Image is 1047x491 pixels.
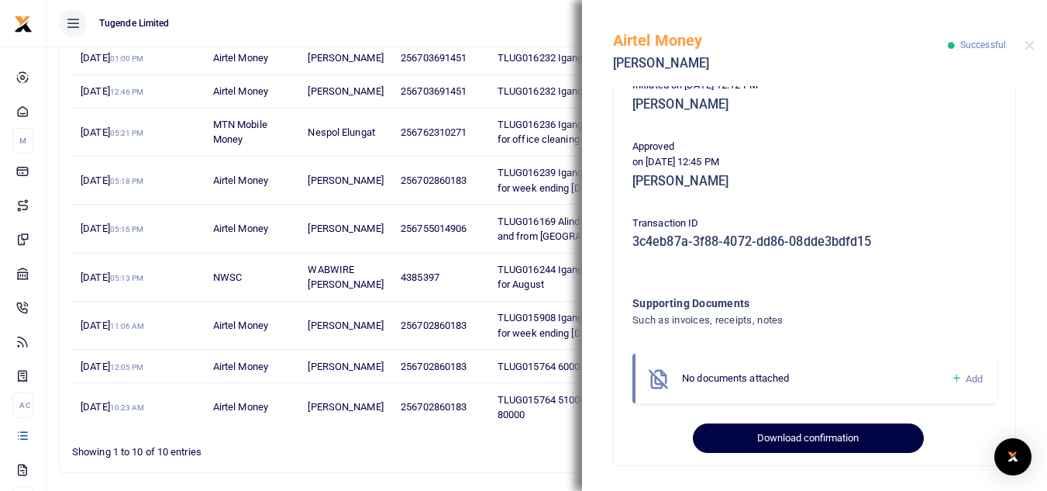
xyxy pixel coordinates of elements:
[498,312,672,339] span: TLUG015908 Iganga Branch requisition for week ending [DATE]
[498,85,642,97] span: TLUG016232 Iganga Office data
[308,401,383,413] span: [PERSON_NAME]
[498,394,646,421] span: TLUG015764 51000 TLUG015618 80000
[951,370,983,388] a: Add
[401,320,467,331] span: 256702860183
[682,372,789,384] span: No documents attached
[110,274,144,282] small: 05:13 PM
[966,373,983,385] span: Add
[81,271,143,283] span: [DATE]
[308,85,383,97] span: [PERSON_NAME]
[994,438,1032,475] div: Open Intercom Messenger
[401,361,467,372] span: 256702860183
[213,52,268,64] span: Airtel Money
[12,392,33,418] li: Ac
[960,40,1006,50] span: Successful
[213,85,268,97] span: Airtel Money
[308,175,383,186] span: [PERSON_NAME]
[110,177,144,185] small: 05:18 PM
[498,216,667,243] span: TLUG016169 Alindas transportation to and from [GEOGRAPHIC_DATA]
[110,322,145,330] small: 11:06 AM
[308,361,383,372] span: [PERSON_NAME]
[81,361,143,372] span: [DATE]
[93,16,176,30] span: Tugende Limited
[632,97,997,112] h5: [PERSON_NAME]
[110,363,144,372] small: 12:05 PM
[401,126,467,138] span: 256762310271
[401,223,467,234] span: 256755014906
[632,139,997,155] p: Approved
[110,88,144,96] small: 12:46 PM
[213,175,268,186] span: Airtel Money
[81,175,143,186] span: [DATE]
[110,129,144,137] small: 05:21 PM
[81,223,143,234] span: [DATE]
[110,225,144,233] small: 05:16 PM
[308,223,383,234] span: [PERSON_NAME]
[308,126,374,138] span: Nespol Elungat
[613,56,948,71] h5: [PERSON_NAME]
[693,424,923,453] button: Download confirmation
[14,15,33,33] img: logo-small
[401,85,467,97] span: 256703691451
[401,401,467,413] span: 256702860183
[81,401,144,413] span: [DATE]
[308,52,383,64] span: [PERSON_NAME]
[498,264,661,291] span: TLUG016244 Iganga NWSC payment for August
[110,403,145,412] small: 10:23 AM
[401,52,467,64] span: 256703691451
[498,52,642,64] span: TLUG016232 Iganga Office data
[632,78,997,94] p: Initiated on [DATE] 12:12 PM
[81,320,144,331] span: [DATE]
[498,361,650,372] span: TLUG015764 6000 staff breakfast
[632,174,997,189] h5: [PERSON_NAME]
[401,175,467,186] span: 256702860183
[613,31,948,50] h5: Airtel Money
[308,264,383,291] span: WABWIRE [PERSON_NAME]
[81,126,143,138] span: [DATE]
[213,223,268,234] span: Airtel Money
[632,295,934,312] h4: Supporting Documents
[213,271,242,283] span: NWSC
[632,154,997,171] p: on [DATE] 12:45 PM
[110,54,144,63] small: 01:00 PM
[72,436,461,460] div: Showing 1 to 10 of 10 entries
[213,119,267,146] span: MTN Mobile Money
[401,271,439,283] span: 4385397
[498,119,672,146] span: TLUG016236 Iganga Branch requisition for office cleaning for [DATE]
[632,234,997,250] h5: 3c4eb87a-3f88-4072-dd86-08dde3bdfd15
[14,17,33,29] a: logo-small logo-large logo-large
[308,320,383,331] span: [PERSON_NAME]
[213,361,268,372] span: Airtel Money
[632,312,934,329] h4: Such as invoices, receipts, notes
[213,401,268,413] span: Airtel Money
[81,52,143,64] span: [DATE]
[498,167,672,194] span: TLUG016239 Iganga Branch requisition for week ending [DATE]
[81,85,143,97] span: [DATE]
[213,320,268,331] span: Airtel Money
[632,216,997,232] p: Transaction ID
[12,128,33,154] li: M
[1025,40,1035,50] button: Close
